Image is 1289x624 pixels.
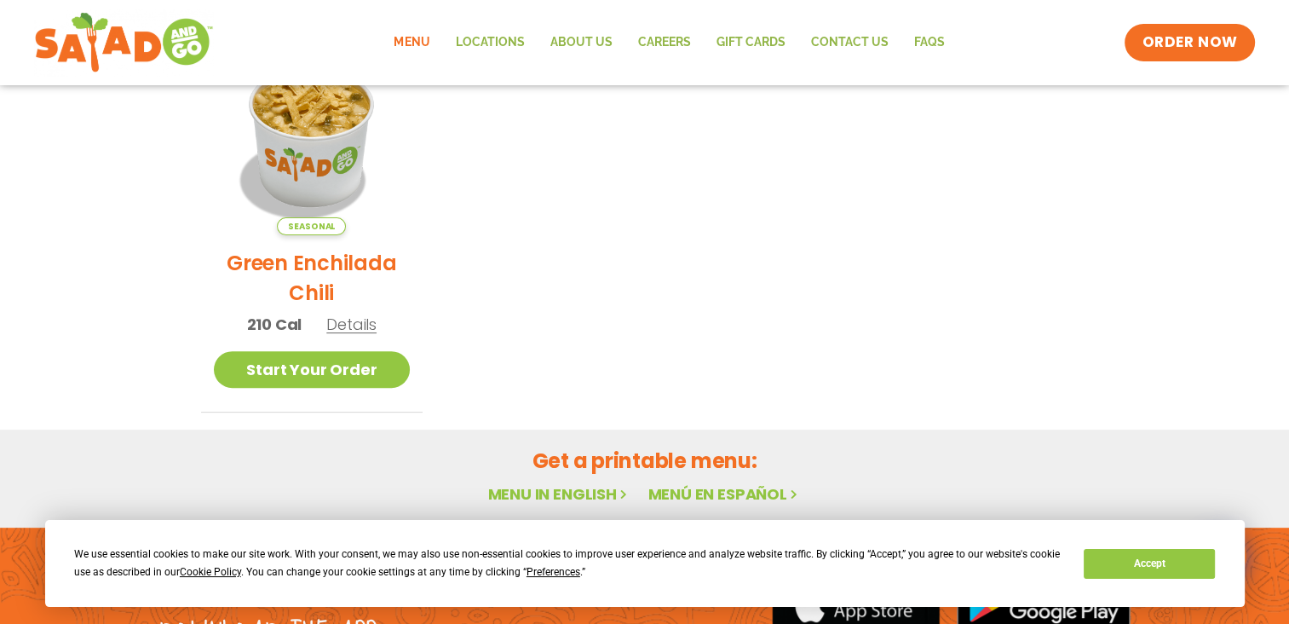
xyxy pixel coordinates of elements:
div: Cookie Consent Prompt [45,520,1245,607]
button: Accept [1084,549,1215,579]
a: Menu in English [487,483,630,505]
a: FAQs [901,23,957,62]
h2: Get a printable menu: [201,446,1089,476]
a: ORDER NOW [1125,24,1254,61]
span: Details [326,314,377,335]
a: Contact Us [797,23,901,62]
a: About Us [537,23,624,62]
a: GIFT CARDS [703,23,797,62]
img: new-SAG-logo-768×292 [34,9,214,77]
nav: Menu [381,23,957,62]
a: Start Your Order [214,351,411,388]
a: Menu [381,23,442,62]
a: Careers [624,23,703,62]
a: Locations [442,23,537,62]
span: Cookie Policy [180,566,241,578]
a: Menú en español [647,483,801,505]
h2: Green Enchilada Chili [214,248,411,308]
span: 210 Cal [247,313,302,336]
div: We use essential cookies to make our site work. With your consent, we may also use non-essential ... [74,546,1063,581]
span: Preferences [527,566,580,578]
img: Product photo for Green Enchilada Chili [214,38,411,235]
span: ORDER NOW [1142,32,1237,53]
span: Seasonal [277,217,346,235]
